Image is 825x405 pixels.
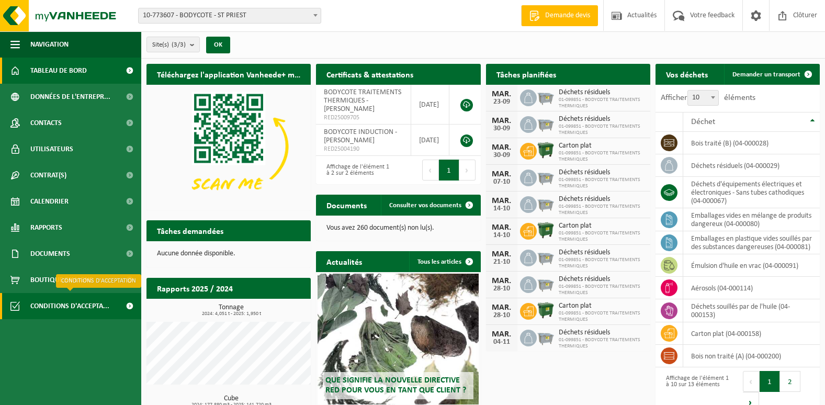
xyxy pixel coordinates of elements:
a: Tous les articles [409,251,480,272]
span: 01-099851 - BODYCOTE TRAITEMENTS THERMIQUES [559,230,645,243]
h2: Vos déchets [656,64,718,84]
div: 30-09 [491,125,512,132]
span: Documents [30,241,70,267]
span: Que signifie la nouvelle directive RED pour vous en tant que client ? [325,376,466,395]
h2: Documents [316,195,377,215]
p: Vous avez 260 document(s) non lu(s). [326,224,470,232]
span: RED25009705 [324,114,403,122]
td: émulsion d'huile en vrac (04-000091) [683,254,820,277]
span: 01-099851 - BODYCOTE TRAITEMENTS THERMIQUES [559,177,645,189]
span: 10-773607 - BODYCOTE - ST PRIEST [139,8,321,23]
td: aérosols (04-000114) [683,277,820,299]
img: WB-2500-GAL-GY-01 [537,88,555,106]
td: [DATE] [411,85,449,125]
span: Demander un transport [732,71,800,78]
img: WB-2500-GAL-GY-01 [537,195,555,212]
div: 28-10 [491,285,512,292]
span: Carton plat [559,302,645,310]
td: déchets souillés par de l'huile (04-000153) [683,299,820,322]
button: 1 [439,160,459,181]
h2: Actualités [316,251,372,272]
span: 01-099851 - BODYCOTE TRAITEMENTS THERMIQUES [559,310,645,323]
div: 28-10 [491,312,512,319]
button: OK [206,37,230,53]
span: 2024: 4,051 t - 2025: 1,950 t [152,311,311,317]
div: MAR. [491,117,512,125]
td: déchets d'équipements électriques et électroniques - Sans tubes cathodiques (04-000067) [683,177,820,208]
span: Déchets résiduels [559,275,645,284]
td: [DATE] [411,125,449,156]
div: 04-11 [491,339,512,346]
span: BODYCOTE TRAITEMENTS THERMIQUES - [PERSON_NAME] [324,88,401,113]
td: bois non traité (A) (04-000200) [683,345,820,367]
a: Demander un transport [724,64,819,85]
span: Conditions d'accepta... [30,293,109,319]
img: WB-2500-GAL-GY-01 [537,275,555,292]
div: MAR. [491,143,512,152]
button: Previous [422,160,439,181]
div: MAR. [491,330,512,339]
h2: Tâches planifiées [486,64,567,84]
span: 01-099851 - BODYCOTE TRAITEMENTS THERMIQUES [559,150,645,163]
button: 2 [780,371,800,392]
img: WB-2500-GAL-GY-01 [537,328,555,346]
span: 10 [687,90,719,106]
span: Déchets résiduels [559,195,645,204]
button: 1 [760,371,780,392]
span: 01-099851 - BODYCOTE TRAITEMENTS THERMIQUES [559,337,645,350]
span: Carton plat [559,142,645,150]
span: Déchet [691,118,715,126]
span: Navigation [30,31,69,58]
span: Données de l'entrepr... [30,84,110,110]
span: Déchets résiduels [559,249,645,257]
span: 01-099851 - BODYCOTE TRAITEMENTS THERMIQUES [559,204,645,216]
a: Demande devis [521,5,598,26]
div: MAR. [491,277,512,285]
div: 23-09 [491,98,512,106]
div: 14-10 [491,232,512,239]
count: (3/3) [172,41,186,48]
span: Déchets résiduels [559,115,645,123]
div: 21-10 [491,258,512,266]
div: MAR. [491,90,512,98]
td: déchets résiduels (04-000029) [683,154,820,177]
span: Déchets résiduels [559,88,645,97]
td: emballages vides en mélange de produits dangereux (04-000080) [683,208,820,231]
a: Consulter les rapports [220,298,310,319]
span: 10-773607 - BODYCOTE - ST PRIEST [138,8,321,24]
img: WB-1100-HPE-GN-01 [537,141,555,159]
button: Next [459,160,476,181]
span: Rapports [30,215,62,241]
img: WB-1100-HPE-GN-01 [537,221,555,239]
span: Utilisateurs [30,136,73,162]
a: Consulter vos documents [381,195,480,216]
img: WB-1100-HPE-GN-01 [537,301,555,319]
img: WB-2500-GAL-GY-01 [537,115,555,132]
span: Calendrier [30,188,69,215]
span: 01-099851 - BODYCOTE TRAITEMENTS THERMIQUES [559,97,645,109]
label: Afficher éléments [661,94,755,102]
h2: Téléchargez l'application Vanheede+ maintenant! [146,64,311,84]
div: 14-10 [491,205,512,212]
a: Que signifie la nouvelle directive RED pour vous en tant que client ? [318,274,479,404]
div: Affichage de l'élément 1 à 2 sur 2 éléments [321,159,393,182]
h2: Certificats & attestations [316,64,424,84]
h2: Tâches demandées [146,220,234,241]
td: bois traité (B) (04-000028) [683,132,820,154]
td: emballages en plastique vides souillés par des substances dangereuses (04-000081) [683,231,820,254]
span: Boutique en ligne [30,267,93,293]
span: 01-099851 - BODYCOTE TRAITEMENTS THERMIQUES [559,284,645,296]
div: MAR. [491,170,512,178]
button: Site(s)(3/3) [146,37,200,52]
div: MAR. [491,250,512,258]
span: Contrat(s) [30,162,66,188]
span: 10 [688,91,718,105]
span: Contacts [30,110,62,136]
span: Déchets résiduels [559,329,645,337]
p: Aucune donnée disponible. [157,250,300,257]
span: Site(s) [152,37,186,53]
img: WB-2500-GAL-GY-01 [537,248,555,266]
div: 30-09 [491,152,512,159]
span: Tableau de bord [30,58,87,84]
div: MAR. [491,197,512,205]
